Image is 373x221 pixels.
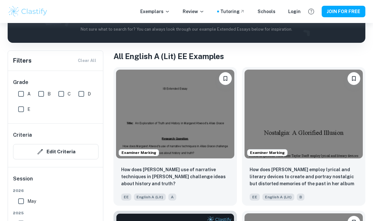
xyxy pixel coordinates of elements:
img: English A (Lit) EE example thumbnail: How does Taylor Swift employ lyrical and [245,70,363,158]
button: JOIN FOR FREE [322,6,365,17]
h1: All English A (Lit) EE Examples [113,50,365,62]
h6: Criteria [13,131,32,139]
a: Examiner MarkingPlease log in to bookmark exemplarsHow does Taylor Swift employ lyrical and liter... [242,67,365,206]
p: Not sure what to search for? You can always look through our example Extended Essays below for in... [13,26,360,33]
img: Clastify logo [8,5,48,18]
span: 2026 [13,188,99,194]
span: Examiner Marking [247,150,287,156]
span: May [27,198,36,205]
h6: Grade [13,79,99,86]
h6: Filters [13,56,32,65]
span: C [68,90,71,97]
a: Schools [258,8,275,15]
p: Exemplars [140,8,170,15]
span: 2025 [13,210,99,216]
a: Login [288,8,301,15]
span: B [48,90,51,97]
button: Please log in to bookmark exemplars [219,72,232,85]
a: Tutoring [220,8,245,15]
span: A [27,90,31,97]
p: How does Taylor Swift employ lyrical and literary devices to create and portray nostalgic but dis... [250,166,358,188]
button: Help and Feedback [306,6,317,17]
span: EE [250,194,260,201]
span: English A (Lit) [262,194,294,201]
a: Examiner MarkingPlease log in to bookmark exemplarsHow does Margaret Atwood's use of narrative te... [113,67,237,206]
h6: Session [13,175,99,188]
p: Review [183,8,204,15]
span: English A (Lit) [134,194,166,201]
span: Examiner Marking [119,150,159,156]
span: A [168,194,176,201]
button: Edit Criteria [13,144,99,159]
p: How does Margaret Atwood's use of narrative techniques in Alias Grace challenge ideas about histo... [121,166,229,187]
span: E [27,106,30,113]
span: EE [121,194,131,201]
span: D [88,90,91,97]
span: B [297,194,304,201]
img: English A (Lit) EE example thumbnail: How does Margaret Atwood's use of narrat [116,70,234,158]
button: Please log in to bookmark exemplars [347,72,360,85]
